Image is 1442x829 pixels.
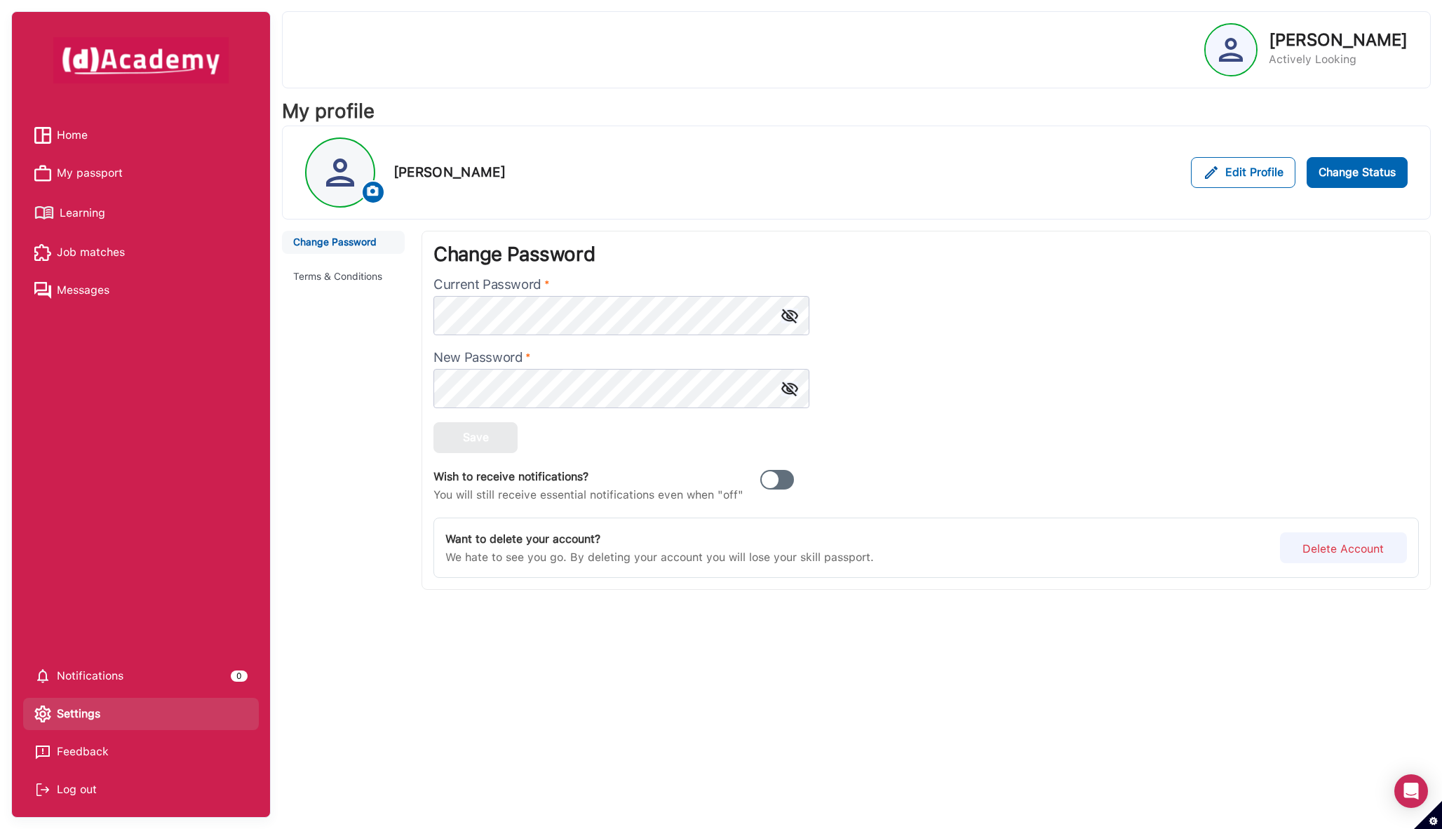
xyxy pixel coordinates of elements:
[34,668,51,685] img: setting
[781,382,798,396] img: icon
[34,781,51,798] img: Log out
[781,309,798,323] img: icon
[1280,532,1407,563] button: Delete Account
[1219,38,1243,62] img: Profile
[309,159,372,187] img: avatar.57abd176.svg
[34,125,248,146] a: Home iconHome
[57,280,109,301] span: Messages
[433,470,588,483] b: Wish to receive notifications?
[34,244,51,261] img: Job matches icon
[57,163,123,184] span: My passport
[57,666,123,687] span: Notifications
[1319,163,1396,182] div: Change Status
[433,350,523,365] label: New Password
[231,670,248,682] div: 0
[1203,164,1220,181] img: add
[433,487,743,504] p: You will still receive essential notifications even when "off"
[1414,801,1442,829] button: Set cookie preferences
[34,127,51,144] img: Home icon
[1394,774,1428,808] div: Open Intercom Messenger
[34,242,248,263] a: Job matches iconJob matches
[1269,32,1408,48] p: [PERSON_NAME]
[34,282,51,299] img: Messages icon
[1269,51,1408,68] p: Actively Looking
[34,779,248,800] div: Log out
[365,184,380,198] img: icon
[53,37,229,83] img: dAcademy
[57,703,100,724] span: Settings
[1203,163,1283,182] div: Edit Profile
[34,201,54,225] img: Learning icon
[433,243,1419,265] h1: Change Password
[393,163,506,182] label: [PERSON_NAME]
[282,100,1431,122] h1: My profile
[60,203,105,224] span: Learning
[1307,157,1408,188] button: Change Status
[282,231,405,254] button: Change Password
[34,741,248,762] a: Feedback
[57,125,88,146] span: Home
[34,201,248,225] a: Learning iconLearning
[34,280,248,301] a: Messages iconMessages
[445,549,874,566] p: We hate to see you go. By deleting your account you will lose your skill passport.
[282,265,405,288] button: Terms & Conditions
[34,706,51,722] img: setting
[34,165,51,182] img: My passport icon
[433,422,518,453] button: Save
[433,277,541,292] label: Current Password
[57,242,125,263] span: Job matches
[1191,157,1295,188] button: addEdit Profile
[34,743,51,760] img: feedback
[34,163,248,184] a: My passport iconMy passport
[445,532,600,546] b: Want to delete your account?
